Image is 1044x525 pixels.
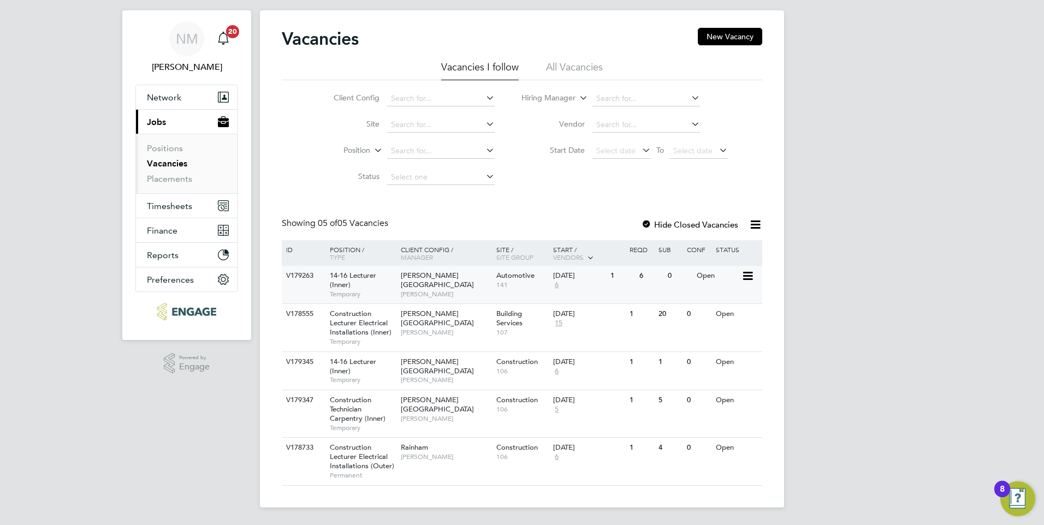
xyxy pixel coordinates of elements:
div: V179347 [283,390,322,410]
span: 6 [553,281,560,290]
div: 1 [608,266,636,286]
img: ncclondon-logo-retina.png [157,303,216,320]
div: 0 [684,304,713,324]
div: [DATE] [553,309,624,319]
div: [DATE] [553,271,605,281]
li: All Vacancies [546,61,603,80]
input: Search for... [387,144,495,159]
span: 6 [553,367,560,376]
div: 0 [665,266,693,286]
button: Timesheets [136,194,238,218]
span: [PERSON_NAME] [401,414,491,423]
span: Permanent [330,471,395,480]
div: [DATE] [553,443,624,452]
a: Positions [147,143,183,153]
span: Temporary [330,423,395,432]
span: Temporary [330,337,395,346]
span: Network [147,92,181,103]
div: Open [713,352,761,372]
div: Status [713,240,761,259]
span: 15 [553,319,564,328]
span: Building Services [496,309,523,327]
a: Go to home page [135,303,238,320]
input: Search for... [387,91,495,106]
span: Finance [147,225,177,236]
span: [PERSON_NAME] [401,328,491,337]
div: Open [713,304,761,324]
span: Powered by [179,353,210,362]
span: Construction [496,443,538,452]
label: Status [317,171,379,181]
div: [DATE] [553,396,624,405]
span: Select date [673,146,713,156]
button: Preferences [136,267,238,291]
div: V179345 [283,352,322,372]
span: [PERSON_NAME][GEOGRAPHIC_DATA] [401,395,474,414]
span: 106 [496,367,548,375]
span: Rainham [401,443,428,452]
h2: Vacancies [282,28,359,50]
label: Site [317,119,379,129]
div: 1 [627,304,655,324]
div: 0 [684,438,713,458]
span: [PERSON_NAME] [401,452,491,461]
span: Construction [496,357,538,366]
span: 141 [496,281,548,289]
span: Construction Lecturer Electrical Installations (Inner) [330,309,391,337]
span: Temporary [330,290,395,299]
span: Type [330,253,345,261]
div: V178733 [283,438,322,458]
label: Client Config [317,93,379,103]
span: Site Group [496,253,533,261]
span: 107 [496,328,548,337]
span: Preferences [147,275,194,285]
div: Site / [494,240,551,266]
div: Client Config / [398,240,494,266]
div: 0 [684,352,713,372]
span: [PERSON_NAME] [401,375,491,384]
span: To [653,143,667,157]
span: 05 Vacancies [318,218,388,229]
a: 20 [212,21,234,56]
span: Manager [401,253,433,261]
label: Vendor [522,119,585,129]
span: [PERSON_NAME][GEOGRAPHIC_DATA] [401,271,474,289]
span: [PERSON_NAME][GEOGRAPHIC_DATA] [401,357,474,375]
div: 1 [627,438,655,458]
span: 5 [553,405,560,414]
nav: Main navigation [122,10,251,340]
div: Reqd [627,240,655,259]
a: Powered byEngage [164,353,210,374]
span: NM [176,32,198,46]
div: Open [713,390,761,410]
span: 106 [496,452,548,461]
div: Jobs [136,134,238,193]
div: [DATE] [553,357,624,367]
span: Nathan Morris [135,61,238,74]
a: NM[PERSON_NAME] [135,21,238,74]
button: New Vacancy [698,28,762,45]
input: Select one [387,170,495,185]
span: [PERSON_NAME] [401,290,491,299]
div: Open [694,266,742,286]
div: 8 [1000,489,1005,503]
span: 6 [553,452,560,462]
div: Conf [684,240,713,259]
button: Jobs [136,110,238,134]
span: Construction Lecturer Electrical Installations (Outer) [330,443,394,470]
span: 14-16 Lecturer (Inner) [330,271,376,289]
div: 1 [627,352,655,372]
button: Open Resource Center, 8 new notifications [1000,481,1035,516]
div: Sub [656,240,684,259]
a: Vacancies [147,158,187,169]
span: 20 [226,25,239,38]
span: 05 of [318,218,337,229]
span: Automotive [496,271,535,280]
span: Temporary [330,375,395,384]
span: Engage [179,362,210,372]
div: Position / [322,240,398,266]
span: Vendors [553,253,584,261]
div: 1 [656,352,684,372]
button: Network [136,85,238,109]
input: Search for... [387,117,495,133]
